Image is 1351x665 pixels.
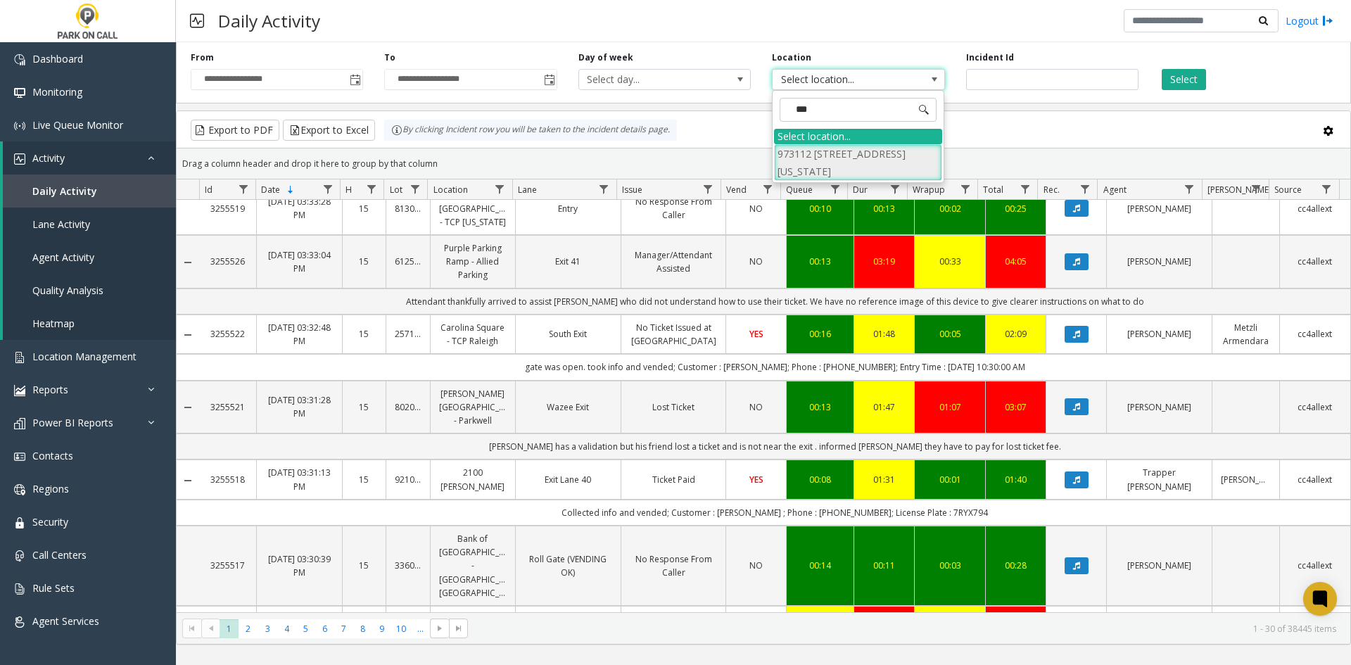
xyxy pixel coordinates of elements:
label: To [384,51,395,64]
a: Lost Ticket [630,400,718,414]
span: Agent [1103,184,1127,196]
a: Id Filter Menu [234,179,253,198]
a: Location Filter Menu [490,179,509,198]
span: YES [749,474,763,486]
span: Page 7 [334,619,353,638]
a: 00:13 [863,202,906,215]
a: 01:48 [863,327,906,341]
a: 813001 [395,202,421,215]
a: 00:10 [795,202,845,215]
a: Wazee Exit [524,400,612,414]
span: Lane [518,184,537,196]
a: cc4allext [1288,400,1342,414]
a: 01:40 [994,473,1037,486]
a: NO [735,255,778,268]
span: Lane Activity [32,217,90,231]
a: cc4allext [1288,255,1342,268]
span: Contacts [32,449,73,462]
span: Call Centers [32,548,87,562]
img: 'icon' [14,550,25,562]
a: [DATE] 03:33:04 PM [265,248,333,275]
a: 336022 [395,559,421,572]
a: Exit Lane 40 [524,473,612,486]
a: 15 [351,255,378,268]
a: 00:08 [795,473,845,486]
span: Lot [390,184,402,196]
div: Drag a column header and drop it here to group by that column [177,151,1350,176]
a: [PERSON_NAME] [1221,473,1271,486]
div: 00:13 [795,400,845,414]
a: 01:47 [863,400,906,414]
span: Wrapup [913,184,945,196]
span: Agent Services [32,614,99,628]
span: Issue [622,184,642,196]
a: Date Filter Menu [318,179,337,198]
a: Purple Parking Ramp - Allied Parking [439,241,507,282]
span: Select location... [773,70,910,89]
span: YES [749,328,763,340]
span: NO [749,559,763,571]
img: 'icon' [14,583,25,595]
img: 'icon' [14,87,25,99]
a: Wrapup Filter Menu [956,179,975,198]
a: 921017 [395,473,421,486]
span: Security [32,515,68,528]
span: Quality Analysis [32,284,103,297]
a: NO [735,202,778,215]
a: 00:02 [923,202,977,215]
a: 00:05 [923,327,977,341]
a: 01:31 [863,473,906,486]
a: Bank of [GEOGRAPHIC_DATA] - [GEOGRAPHIC_DATA] [GEOGRAPHIC_DATA] [439,532,507,600]
a: 612554 [395,255,421,268]
span: Page 5 [296,619,315,638]
a: 00:14 [795,559,845,572]
span: Date [261,184,280,196]
span: Activity [32,151,65,165]
a: No Response From Caller [630,195,718,222]
td: Attendant thankfully arrived to assist [PERSON_NAME] who did not understand how to use their tick... [199,289,1350,315]
img: logout [1322,13,1333,28]
div: 02:09 [994,327,1037,341]
label: Location [772,51,811,64]
div: 04:05 [994,255,1037,268]
a: Lot Filter Menu [405,179,424,198]
a: YES [735,473,778,486]
div: 00:33 [923,255,977,268]
a: 3255519 [208,202,248,215]
a: 3255526 [208,255,248,268]
a: [GEOGRAPHIC_DATA] [GEOGRAPHIC_DATA] - TCP [US_STATE] [439,188,507,229]
span: NO [749,401,763,413]
img: 'icon' [14,418,25,429]
a: Queue Filter Menu [825,179,844,198]
span: Queue [786,184,813,196]
img: 'icon' [14,120,25,132]
a: Collapse Details [177,475,199,486]
a: 00:28 [994,559,1037,572]
img: 'icon' [14,352,25,363]
a: Lane Filter Menu [595,179,614,198]
a: 03:07 [994,400,1037,414]
label: Day of week [578,51,633,64]
span: Page 4 [277,619,296,638]
a: 15 [351,202,378,215]
a: H Filter Menu [362,179,381,198]
a: cc4allext [1288,327,1342,341]
span: Select day... [579,70,716,89]
a: cc4allext [1288,559,1342,572]
span: Total [983,184,1003,196]
a: [PERSON_NAME] [1115,559,1203,572]
img: 'icon' [14,484,25,495]
a: 15 [351,327,378,341]
a: 03:19 [863,255,906,268]
span: Toggle popup [347,70,362,89]
a: Lane Activity [3,208,176,241]
div: 00:25 [994,202,1037,215]
a: [PERSON_NAME] [1115,327,1203,341]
